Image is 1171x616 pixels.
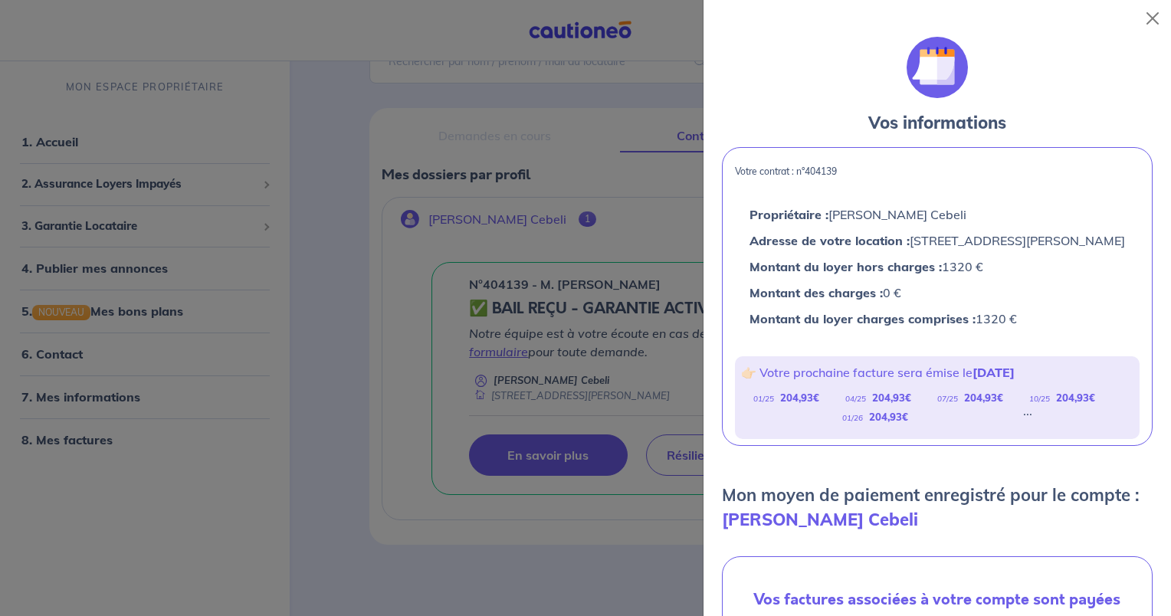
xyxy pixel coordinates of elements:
strong: [DATE] [973,365,1015,380]
p: 1320 € [750,257,1125,277]
strong: [PERSON_NAME] Cebeli [722,509,918,530]
p: Mon moyen de paiement enregistré pour le compte : [722,483,1153,532]
p: [PERSON_NAME] Cebeli [750,205,1125,224]
strong: 204,93 € [780,392,819,404]
em: 01/25 [753,394,774,404]
em: 07/25 [937,394,958,404]
p: 1320 € [750,309,1125,329]
strong: 204,93 € [964,392,1003,404]
strong: 204,93 € [1056,392,1095,404]
strong: Montant du loyer charges comprises : [750,311,976,326]
em: 10/25 [1029,394,1050,404]
strong: Montant des charges : [750,285,883,300]
div: ... [1023,408,1032,427]
em: 04/25 [845,394,866,404]
img: illu_calendar.svg [907,37,968,98]
em: 01/26 [842,413,863,423]
p: [STREET_ADDRESS][PERSON_NAME] [750,231,1125,251]
button: Close [1140,6,1165,31]
strong: Vos informations [868,112,1006,133]
strong: Montant du loyer hors charges : [750,259,942,274]
p: 0 € [750,283,1125,303]
p: Votre contrat : n°404139 [735,166,1140,177]
strong: 204,93 € [872,392,911,404]
strong: Adresse de votre location : [750,233,910,248]
strong: Propriétaire : [750,207,828,222]
p: 👉🏻 Votre prochaine facture sera émise le [741,362,1133,382]
strong: 204,93 € [869,411,908,423]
